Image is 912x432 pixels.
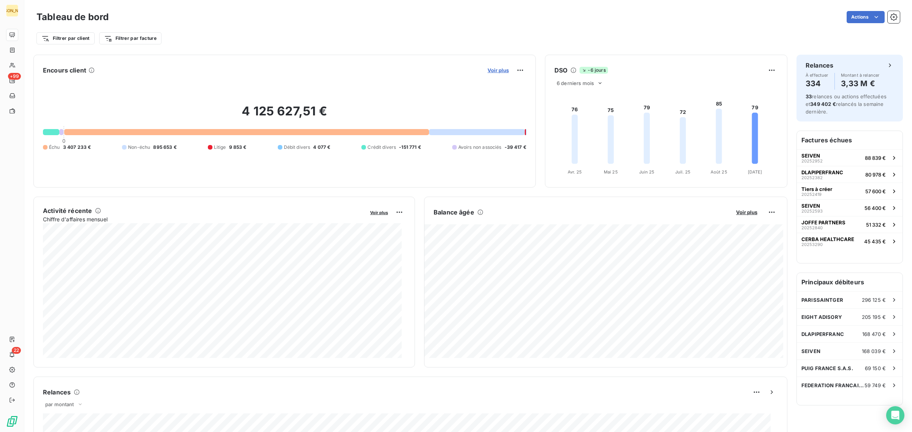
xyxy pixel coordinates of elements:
[367,144,396,151] span: Crédit divers
[153,144,176,151] span: 895 653 €
[806,77,828,90] h4: 334
[43,206,92,215] h6: Activité récente
[62,138,65,144] span: 0
[45,401,74,407] span: par montant
[801,236,854,242] span: CERBA HEALTHCARE
[43,388,71,397] h6: Relances
[313,144,330,151] span: 4 077 €
[865,365,886,371] span: 69 150 €
[865,172,886,178] span: 80 978 €
[841,73,880,77] span: Montant à relancer
[797,166,902,183] button: DLAPIPERFRANC2025238280 978 €
[458,144,502,151] span: Avoirs non associés
[801,153,820,159] span: SEIVEN
[711,169,727,175] tspan: Août 25
[862,297,886,303] span: 296 125 €
[797,149,902,166] button: SEIVEN2025295288 839 €
[847,11,885,23] button: Actions
[36,32,95,44] button: Filtrer par client
[801,175,823,180] span: 20252382
[43,66,86,75] h6: Encours client
[797,199,902,216] button: SEIVEN2025259356 400 €
[748,169,762,175] tspan: [DATE]
[801,331,844,337] span: DLAPIPERFRANC
[806,93,887,115] span: relances ou actions effectuées et relancés la semaine dernière.
[675,169,690,175] tspan: Juil. 25
[864,205,886,211] span: 56 400 €
[8,73,21,80] span: +99
[797,273,902,291] h6: Principaux débiteurs
[368,209,390,216] button: Voir plus
[214,144,226,151] span: Litige
[579,67,608,74] span: -6 jours
[63,144,91,151] span: 3 407 233 €
[554,66,567,75] h6: DSO
[865,188,886,194] span: 57 600 €
[801,297,843,303] span: PARISSAINTGER
[801,203,820,209] span: SEIVEN
[639,169,655,175] tspan: Juin 25
[862,331,886,337] span: 168 470 €
[801,314,842,320] span: EIGHT ADISORY
[488,67,509,73] span: Voir plus
[865,155,886,161] span: 88 839 €
[604,169,618,175] tspan: Mai 25
[6,415,18,427] img: Logo LeanPay
[886,406,904,424] div: Open Intercom Messenger
[864,238,886,244] span: 45 435 €
[841,77,880,90] h4: 3,33 M €
[810,101,836,107] span: 349 402 €
[801,209,823,213] span: 20252593
[797,131,902,149] h6: Factures échues
[797,183,902,199] button: Tiers à créer2025241957 600 €
[801,242,823,247] span: 20253290
[505,144,526,151] span: -39 417 €
[99,32,161,44] button: Filtrer par facture
[399,144,421,151] span: -151 771 €
[229,144,247,151] span: 9 853 €
[797,216,902,233] button: JOFFE PARTNERS2025284051 332 €
[797,233,902,249] button: CERBA HEALTHCARE2025329045 435 €
[801,169,843,175] span: DLAPIPERFRANC
[806,61,833,70] h6: Relances
[806,73,828,77] span: À effectuer
[736,209,757,215] span: Voir plus
[806,93,812,99] span: 33
[36,10,109,24] h3: Tableau de bord
[434,208,474,217] h6: Balance âgée
[12,347,21,354] span: 22
[801,159,823,163] span: 20252952
[370,210,388,215] span: Voir plus
[801,365,853,371] span: PUIG FRANCE S.A.S.
[568,169,582,175] tspan: Avr. 25
[866,222,886,228] span: 51 332 €
[284,144,310,151] span: Débit divers
[864,382,886,388] span: 59 749 €
[801,219,845,225] span: JOFFE PARTNERS
[734,209,760,216] button: Voir plus
[862,314,886,320] span: 205 195 €
[485,67,511,74] button: Voir plus
[801,225,823,230] span: 20252840
[6,5,18,17] div: [PERSON_NAME]
[557,80,594,86] span: 6 derniers mois
[801,348,820,354] span: SEIVEN
[128,144,150,151] span: Non-échu
[801,192,822,197] span: 20252419
[43,104,526,126] h2: 4 125 627,51 €
[43,215,365,223] span: Chiffre d'affaires mensuel
[801,382,864,388] span: FEDERATION FRANCAISE DE FOOTBALL
[801,186,832,192] span: Tiers à créer
[862,348,886,354] span: 168 039 €
[49,144,60,151] span: Échu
